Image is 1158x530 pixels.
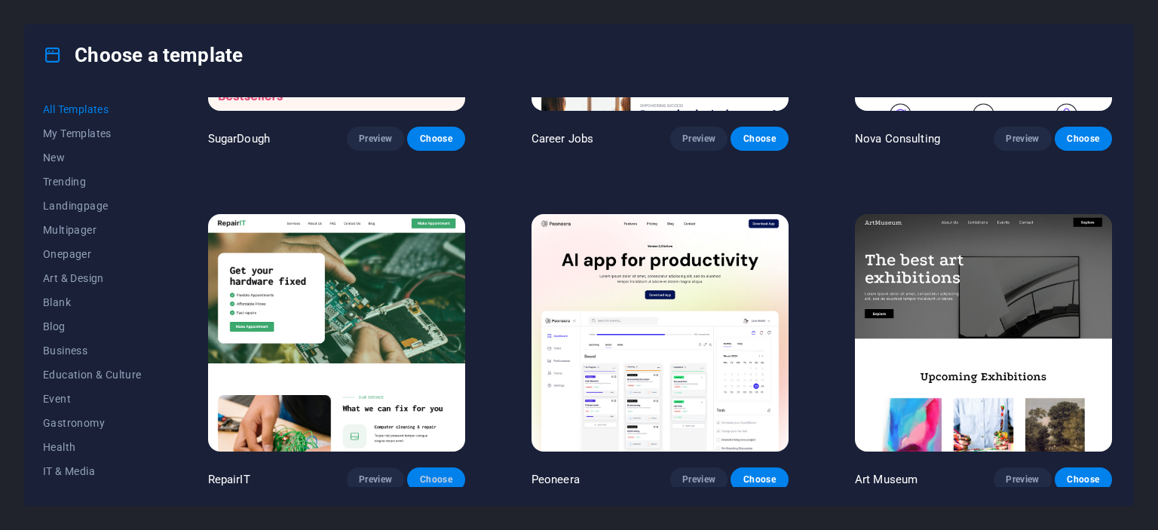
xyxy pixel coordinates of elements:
[43,339,142,363] button: Business
[1006,473,1039,486] span: Preview
[43,320,142,332] span: Blog
[359,473,392,486] span: Preview
[407,467,464,492] button: Choose
[994,467,1051,492] button: Preview
[43,127,142,139] span: My Templates
[43,152,142,164] span: New
[1055,467,1112,492] button: Choose
[43,170,142,194] button: Trending
[532,214,789,451] img: Peoneera
[670,467,728,492] button: Preview
[43,441,142,453] span: Health
[855,472,918,487] p: Art Museum
[43,194,142,218] button: Landingpage
[43,272,142,284] span: Art & Design
[407,127,464,151] button: Choose
[208,472,250,487] p: RepairIT
[43,411,142,435] button: Gastronomy
[43,369,142,381] span: Education & Culture
[731,467,788,492] button: Choose
[43,103,142,115] span: All Templates
[855,131,940,146] p: Nova Consulting
[1006,133,1039,145] span: Preview
[43,363,142,387] button: Education & Culture
[43,176,142,188] span: Trending
[43,43,243,67] h4: Choose a template
[43,121,142,146] button: My Templates
[43,224,142,236] span: Multipager
[682,133,715,145] span: Preview
[43,296,142,308] span: Blank
[208,131,270,146] p: SugarDough
[994,127,1051,151] button: Preview
[43,387,142,411] button: Event
[43,146,142,170] button: New
[1067,473,1100,486] span: Choose
[682,473,715,486] span: Preview
[43,314,142,339] button: Blog
[43,200,142,212] span: Landingpage
[731,127,788,151] button: Choose
[532,131,594,146] p: Career Jobs
[43,465,142,477] span: IT & Media
[43,459,142,483] button: IT & Media
[43,417,142,429] span: Gastronomy
[43,248,142,260] span: Onepager
[43,266,142,290] button: Art & Design
[1055,127,1112,151] button: Choose
[670,127,728,151] button: Preview
[43,345,142,357] span: Business
[743,133,776,145] span: Choose
[43,483,142,507] button: Legal & Finance
[43,97,142,121] button: All Templates
[359,133,392,145] span: Preview
[208,214,465,451] img: RepairIT
[43,242,142,266] button: Onepager
[1067,133,1100,145] span: Choose
[419,473,452,486] span: Choose
[419,133,452,145] span: Choose
[347,127,404,151] button: Preview
[43,218,142,242] button: Multipager
[347,467,404,492] button: Preview
[43,290,142,314] button: Blank
[743,473,776,486] span: Choose
[43,435,142,459] button: Health
[532,472,580,487] p: Peoneera
[43,393,142,405] span: Event
[855,214,1112,451] img: Art Museum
